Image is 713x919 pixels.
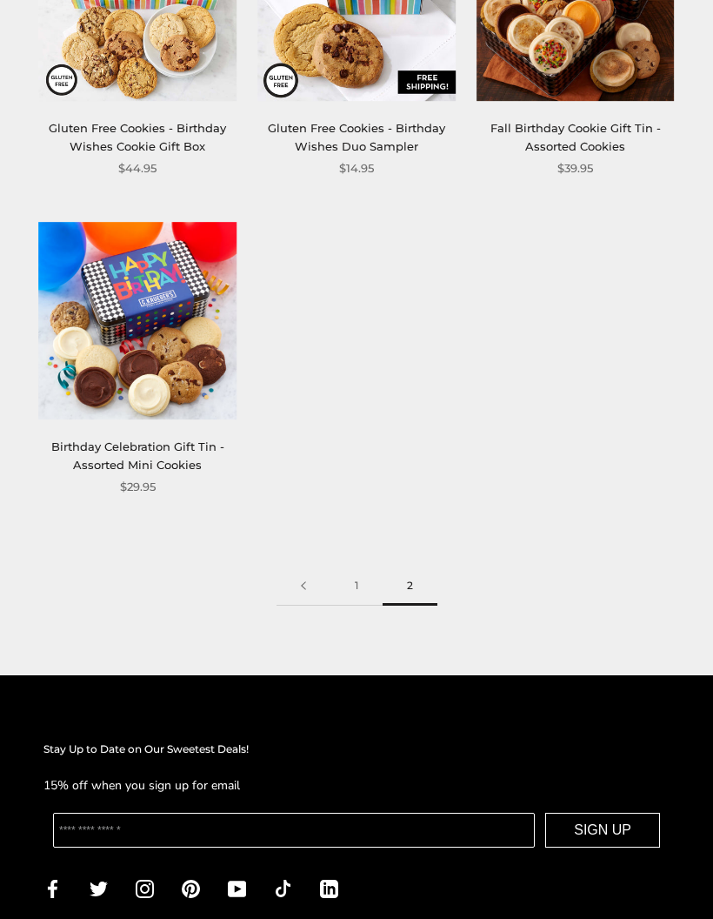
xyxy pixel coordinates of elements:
span: $39.95 [557,159,593,178]
input: Enter your email [53,813,535,848]
a: Birthday Celebration Gift Tin - Assorted Mini Cookies [51,439,224,472]
a: 1 [330,567,383,606]
a: YouTube [228,878,246,898]
a: Gluten Free Cookies - Birthday Wishes Duo Sampler [268,121,445,153]
span: $44.95 [118,159,157,178]
a: Pinterest [182,878,200,898]
img: Birthday Celebration Gift Tin - Assorted Mini Cookies [39,222,237,420]
span: $29.95 [120,478,156,496]
a: Previous page [277,567,330,606]
iframe: Sign Up via Text for Offers [14,853,180,905]
h2: Stay Up to Date on Our Sweetest Deals! [43,741,670,758]
span: 2 [383,567,437,606]
a: LinkedIn [320,878,338,898]
a: Gluten Free Cookies - Birthday Wishes Cookie Gift Box [49,121,226,153]
p: 15% off when you sign up for email [43,775,670,795]
span: $14.95 [339,159,374,178]
a: TikTok [274,878,292,898]
a: Fall Birthday Cookie Gift Tin - Assorted Cookies [490,121,661,153]
button: SIGN UP [545,813,660,848]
